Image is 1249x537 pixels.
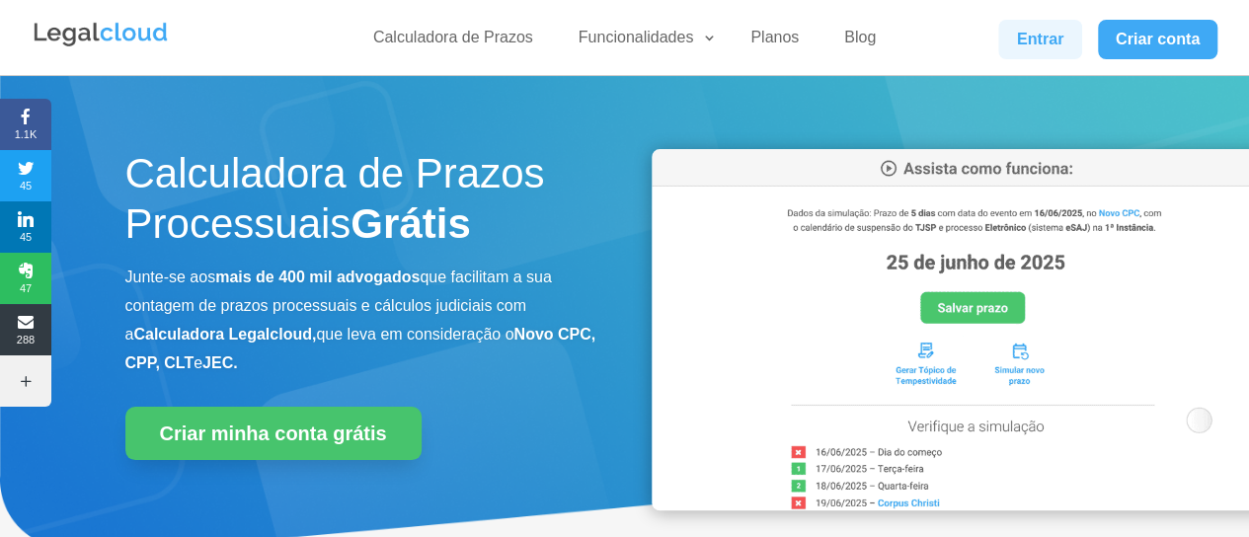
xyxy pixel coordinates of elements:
b: Calculadora Legalcloud, [133,326,316,343]
a: Entrar [998,20,1081,59]
a: Logo da Legalcloud [32,36,170,52]
a: Calculadora de Prazos [361,28,545,56]
a: Criar minha conta grátis [125,407,422,460]
b: Novo CPC, CPP, CLT [125,326,596,371]
h1: Calculadora de Prazos Processuais [125,149,597,259]
img: Legalcloud Logo [32,20,170,49]
b: JEC. [202,354,238,371]
a: Planos [739,28,811,56]
a: Blog [832,28,888,56]
p: Junte-se aos que facilitam a sua contagem de prazos processuais e cálculos judiciais com a que le... [125,264,597,377]
b: mais de 400 mil advogados [215,268,420,285]
a: Criar conta [1098,20,1218,59]
strong: Grátis [351,200,470,247]
a: Funcionalidades [567,28,718,56]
